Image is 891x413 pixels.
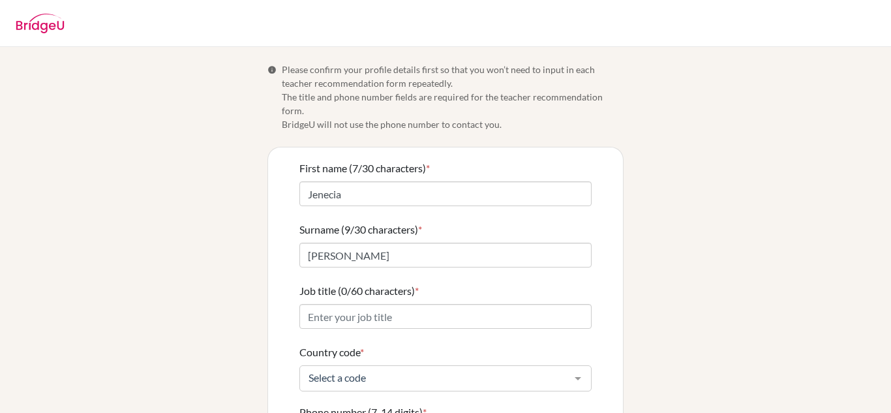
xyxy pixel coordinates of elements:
input: Enter your job title [299,304,592,329]
span: Info [267,65,277,74]
input: Enter your surname [299,243,592,268]
label: Job title (0/60 characters) [299,283,419,299]
label: First name (7/30 characters) [299,161,430,176]
span: Select a code [305,371,565,384]
img: BridgeU logo [16,14,65,33]
label: Surname (9/30 characters) [299,222,422,237]
input: Enter your first name [299,181,592,206]
label: Country code [299,344,364,360]
span: Please confirm your profile details first so that you won’t need to input in each teacher recomme... [282,63,624,131]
